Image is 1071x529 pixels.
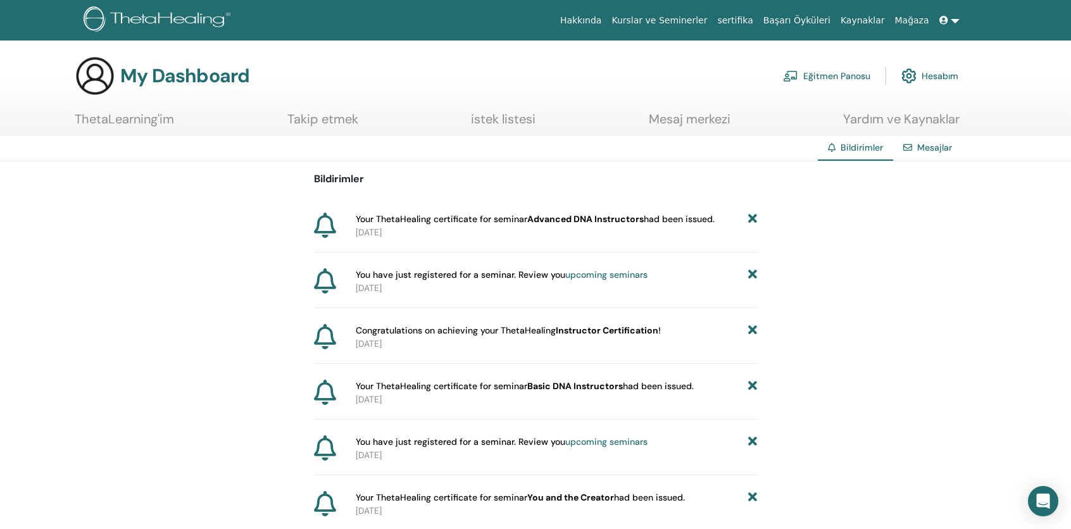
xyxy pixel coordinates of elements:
[356,268,648,282] span: You have just registered for a seminar. Review you
[917,142,952,153] a: Mesajlar
[75,56,115,96] img: generic-user-icon.jpg
[901,65,917,87] img: cog.svg
[314,171,757,187] p: Bildirimler
[783,70,798,82] img: chalkboard-teacher.svg
[836,9,890,32] a: Kaynaklar
[356,282,757,295] p: [DATE]
[783,62,870,90] a: Eğitmen Panosu
[356,435,648,449] span: You have just registered for a seminar. Review you
[356,213,715,226] span: Your ThetaHealing certificate for seminar had been issued.
[356,226,757,239] p: [DATE]
[527,213,644,225] b: Advanced DNA Instructors
[901,62,958,90] a: Hesabım
[471,111,535,136] a: istek listesi
[356,393,757,406] p: [DATE]
[565,269,648,280] a: upcoming seminars
[841,142,883,153] span: Bildirimler
[527,380,623,392] b: Basic DNA Instructors
[75,111,174,136] a: ThetaLearning'im
[758,9,836,32] a: Başarı Öyküleri
[889,9,934,32] a: Mağaza
[712,9,758,32] a: sertifika
[120,65,249,87] h3: My Dashboard
[565,436,648,447] a: upcoming seminars
[1028,486,1058,516] div: Open Intercom Messenger
[84,6,235,35] img: logo.png
[356,449,757,462] p: [DATE]
[287,111,358,136] a: Takip etmek
[555,9,607,32] a: Hakkında
[356,337,757,351] p: [DATE]
[356,504,757,518] p: [DATE]
[843,111,960,136] a: Yardım ve Kaynaklar
[356,491,685,504] span: Your ThetaHealing certificate for seminar had been issued.
[356,324,661,337] span: Congratulations on achieving your ThetaHealing !
[356,380,694,393] span: Your ThetaHealing certificate for seminar had been issued.
[556,325,658,336] b: Instructor Certification
[527,492,614,503] b: You and the Creator
[606,9,712,32] a: Kurslar ve Seminerler
[649,111,730,136] a: Mesaj merkezi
